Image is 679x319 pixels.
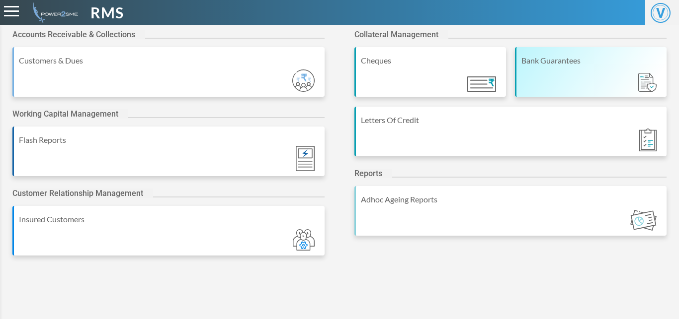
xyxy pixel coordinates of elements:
[19,213,320,225] div: Insured Customers
[630,210,657,231] img: Module_ic
[19,55,320,66] div: Customers & Dues
[354,107,667,166] a: Letters Of Credit Module_ic
[651,3,671,23] span: V
[293,229,315,251] img: Module_ic
[19,134,320,146] div: Flash Reports
[292,69,315,92] img: Module_ic
[90,1,124,24] span: RMS
[12,127,325,186] a: Flash Reports Module_ic
[354,30,448,39] h2: Collateral Management
[29,2,78,23] img: admin
[361,114,662,126] div: Letters Of Credit
[12,47,325,107] a: Customers & Dues Module_ic
[296,146,315,171] img: Module_ic
[638,73,657,92] img: Module_ic
[354,169,392,178] h2: Reports
[521,55,662,66] div: Bank Guarantees
[12,189,153,198] h2: Customer Relationship Management
[361,193,662,205] div: Adhoc Ageing Reports
[639,128,657,151] img: Module_ic
[12,30,145,39] h2: Accounts Receivable & Collections
[467,76,496,92] img: Module_ic
[12,206,325,265] a: Insured Customers Module_ic
[515,47,667,107] a: Bank Guarantees Module_ic
[354,47,506,107] a: Cheques Module_ic
[12,109,128,119] h2: Working Capital Management
[354,186,667,246] a: Adhoc Ageing Reports Module_ic
[361,55,501,66] div: Cheques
